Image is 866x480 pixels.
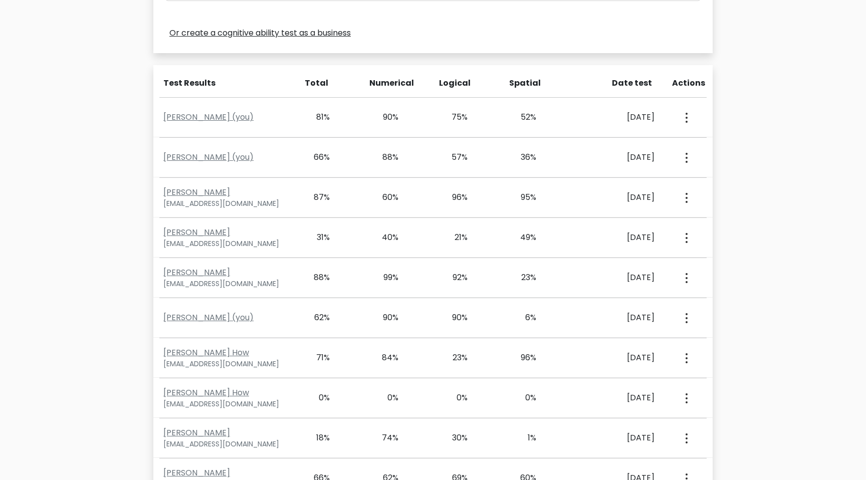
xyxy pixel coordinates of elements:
[163,399,289,409] div: [EMAIL_ADDRESS][DOMAIN_NAME]
[301,392,330,404] div: 0%
[508,272,537,284] div: 23%
[439,312,468,324] div: 90%
[301,111,330,123] div: 81%
[508,191,537,203] div: 95%
[163,467,230,478] a: [PERSON_NAME]
[439,272,468,284] div: 92%
[163,77,287,89] div: Test Results
[163,186,230,198] a: [PERSON_NAME]
[163,387,249,398] a: [PERSON_NAME] How
[577,191,655,203] div: [DATE]
[163,267,230,278] a: [PERSON_NAME]
[163,151,254,163] a: [PERSON_NAME] (you)
[301,312,330,324] div: 62%
[370,352,399,364] div: 84%
[577,231,655,244] div: [DATE]
[299,77,328,89] div: Total
[370,231,399,244] div: 40%
[577,432,655,444] div: [DATE]
[508,352,537,364] div: 96%
[577,151,655,163] div: [DATE]
[301,432,330,444] div: 18%
[439,392,468,404] div: 0%
[163,111,254,123] a: [PERSON_NAME] (you)
[439,77,468,89] div: Logical
[577,272,655,284] div: [DATE]
[508,151,537,163] div: 36%
[370,272,399,284] div: 99%
[508,432,537,444] div: 1%
[577,312,655,324] div: [DATE]
[301,272,330,284] div: 88%
[370,432,399,444] div: 74%
[163,359,289,369] div: [EMAIL_ADDRESS][DOMAIN_NAME]
[508,312,537,324] div: 6%
[577,392,655,404] div: [DATE]
[439,352,468,364] div: 23%
[370,191,399,203] div: 60%
[163,312,254,323] a: [PERSON_NAME] (you)
[508,231,537,244] div: 49%
[577,111,655,123] div: [DATE]
[301,151,330,163] div: 66%
[508,392,537,404] div: 0%
[672,77,707,89] div: Actions
[163,347,249,358] a: [PERSON_NAME] How
[370,312,399,324] div: 90%
[577,352,655,364] div: [DATE]
[163,439,289,449] div: [EMAIL_ADDRESS][DOMAIN_NAME]
[439,231,468,244] div: 21%
[439,191,468,203] div: 96%
[370,392,399,404] div: 0%
[163,279,289,289] div: [EMAIL_ADDRESS][DOMAIN_NAME]
[439,151,468,163] div: 57%
[439,432,468,444] div: 30%
[169,27,351,39] a: Or create a cognitive ability test as a business
[301,352,330,364] div: 71%
[369,77,398,89] div: Numerical
[370,151,399,163] div: 88%
[163,427,230,438] a: [PERSON_NAME]
[301,231,330,244] div: 31%
[508,111,537,123] div: 52%
[301,191,330,203] div: 87%
[163,226,230,238] a: [PERSON_NAME]
[163,238,289,249] div: [EMAIL_ADDRESS][DOMAIN_NAME]
[439,111,468,123] div: 75%
[579,77,660,89] div: Date test
[163,198,289,209] div: [EMAIL_ADDRESS][DOMAIN_NAME]
[370,111,399,123] div: 90%
[509,77,538,89] div: Spatial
